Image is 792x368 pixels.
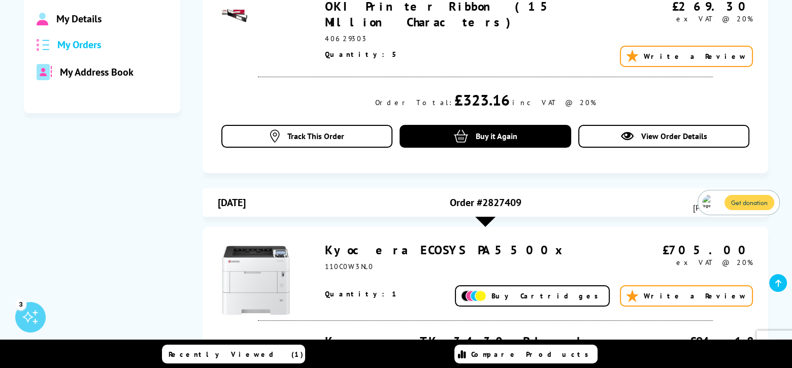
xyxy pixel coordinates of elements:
[491,291,604,300] span: Buy Cartridges
[644,291,747,300] span: Write a Review
[325,50,398,59] span: Quantity: 5
[325,289,398,298] span: Quantity: 1
[512,98,596,107] div: inc VAT @ 20%
[221,125,392,148] a: Track This Order
[400,125,571,148] a: Buy it Again
[218,242,294,318] img: Kyocera ECOSYS PA5500x
[471,350,594,359] span: Compare Products
[475,131,517,141] span: Buy it Again
[624,333,753,349] div: £94.18
[162,345,305,363] a: Recently Viewed (1)
[218,196,246,209] span: [DATE]
[449,196,521,209] span: Order #2827409
[641,131,707,141] span: View Order Details
[454,90,509,110] div: £323.16
[455,285,610,307] a: Buy Cartridges
[37,13,48,26] img: Profile.svg
[693,192,753,203] span: Shipped to:
[644,52,747,61] span: Write a Review
[578,125,749,148] a: View Order Details
[325,242,569,258] a: Kyocera ECOSYS PA5500x
[461,290,486,302] img: Add Cartridges
[454,345,598,363] a: Compare Products
[624,14,753,23] div: ex VAT @ 20%
[57,38,101,51] span: My Orders
[37,64,52,80] img: address-book-duotone-solid.svg
[15,298,26,310] div: 3
[287,131,344,141] span: Track This Order
[620,285,753,307] a: Write a Review
[60,65,134,79] span: My Address Book
[624,242,753,258] div: £705.00
[169,350,304,359] span: Recently Viewed (1)
[624,258,753,267] div: ex VAT @ 20%
[620,46,753,67] a: Write a Review
[325,34,624,43] div: 40629303
[325,262,624,271] div: 110C0W3NL0
[375,98,451,107] div: Order Total:
[37,39,50,51] img: all-order.svg
[56,12,102,25] span: My Details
